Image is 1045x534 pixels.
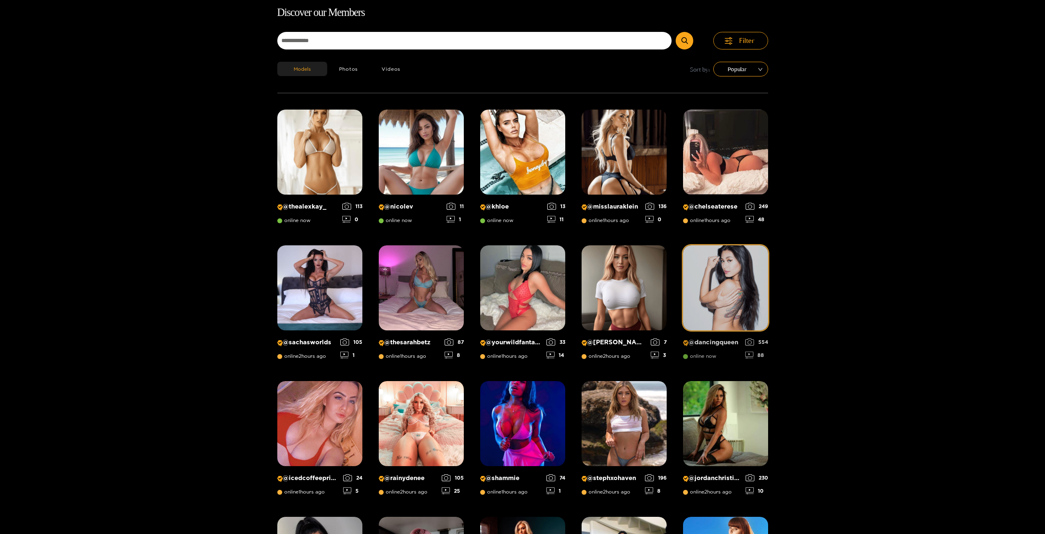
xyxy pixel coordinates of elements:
span: online 2 hours ago [379,489,427,495]
span: online now [379,218,412,223]
div: 87 [445,339,464,346]
div: 74 [546,474,565,481]
p: @ shammie [480,474,542,482]
p: @ yourwildfantasyy69 [480,339,542,346]
img: Creator Profile Image: chelseaterese [683,110,768,195]
span: Sort by: [690,65,710,74]
div: 105 [340,339,362,346]
span: online now [683,353,716,359]
a: Creator Profile Image: shammie@shammieonline1hours ago741 [480,381,565,500]
img: Creator Profile Image: khloe [480,110,565,195]
span: Filter [739,36,755,45]
img: Creator Profile Image: sachasworlds [277,245,362,330]
img: Creator Profile Image: dancingqueen [683,245,768,330]
p: @ khloe [480,203,543,211]
div: 13 [547,203,565,210]
span: Popular [719,63,762,75]
span: online 1 hours ago [480,353,528,359]
a: Creator Profile Image: thesarahbetz@thesarahbetzonline1hours ago878 [379,245,464,365]
img: Creator Profile Image: michelle [582,245,667,330]
a: Creator Profile Image: rainydenee@rainydeneeonline2hours ago10525 [379,381,464,500]
a: Creator Profile Image: dancingqueen@dancingqueenonline now55488 [683,245,768,365]
a: Creator Profile Image: sachasworlds@sachasworldsonline2hours ago1051 [277,245,362,365]
a: Creator Profile Image: michelle@[PERSON_NAME]online2hours ago73 [582,245,667,365]
div: 1 [447,216,464,223]
div: 1 [546,487,565,494]
span: online now [480,218,513,223]
div: 11 [547,216,565,223]
img: Creator Profile Image: thealexkay_ [277,110,362,195]
img: Creator Profile Image: stephxohaven [582,381,667,466]
div: 48 [746,216,768,223]
a: Creator Profile Image: misslauraklein@misslaurakleinonline1hours ago1360 [582,110,667,229]
div: 0 [645,216,667,223]
span: online 1 hours ago [277,489,325,495]
a: Creator Profile Image: chelseaterese@chelseatereseonline1hours ago24948 [683,110,768,229]
button: Models [277,62,327,76]
div: 136 [645,203,667,210]
img: Creator Profile Image: misslauraklein [582,110,667,195]
img: Creator Profile Image: thesarahbetz [379,245,464,330]
span: online 1 hours ago [683,218,730,223]
span: online 1 hours ago [582,218,629,223]
h1: Discover our Members [277,4,768,21]
img: Creator Profile Image: shammie [480,381,565,466]
img: Creator Profile Image: nicolev [379,110,464,195]
span: online 2 hours ago [582,353,630,359]
div: 11 [447,203,464,210]
p: @ icedcoffeeprincess [277,474,339,482]
div: 196 [645,474,667,481]
p: @ dancingqueen [683,339,741,346]
div: 24 [343,474,362,481]
button: Filter [713,32,768,49]
span: online 1 hours ago [379,353,426,359]
p: @ nicolev [379,203,443,211]
img: Creator Profile Image: rainydenee [379,381,464,466]
a: Creator Profile Image: khloe@khloeonline now1311 [480,110,565,229]
p: @ [PERSON_NAME] [582,339,647,346]
a: Creator Profile Image: icedcoffeeprincess@icedcoffeeprincessonline1hours ago245 [277,381,362,500]
div: 25 [442,487,464,494]
span: online 2 hours ago [277,353,326,359]
div: 105 [442,474,464,481]
img: Creator Profile Image: jordanchristine_15 [683,381,768,466]
div: 8 [645,487,667,494]
a: Creator Profile Image: thealexkay_@thealexkay_online now1130 [277,110,362,229]
span: online 1 hours ago [480,489,528,495]
p: @ chelseaterese [683,203,742,211]
a: Creator Profile Image: jordanchristine_15@jordanchristine_15online2hours ago23010 [683,381,768,500]
span: online now [277,218,310,223]
img: Creator Profile Image: icedcoffeeprincess [277,381,362,466]
p: @ rainydenee [379,474,438,482]
p: @ thesarahbetz [379,339,440,346]
a: Creator Profile Image: nicolev@nicolevonline now111 [379,110,464,229]
div: 33 [546,339,565,346]
div: 230 [746,474,768,481]
div: 0 [342,216,362,223]
div: 5 [343,487,362,494]
p: @ sachasworlds [277,339,336,346]
img: Creator Profile Image: yourwildfantasyy69 [480,245,565,330]
button: Submit Search [676,32,693,49]
div: 14 [546,352,565,359]
button: Videos [370,62,412,76]
p: @ jordanchristine_15 [683,474,742,482]
button: Photos [327,62,370,76]
div: 3 [651,352,667,359]
a: Creator Profile Image: stephxohaven@stephxohavenonline2hours ago1968 [582,381,667,500]
div: 8 [445,352,464,359]
div: 554 [745,339,768,346]
a: Creator Profile Image: yourwildfantasyy69@yourwildfantasyy69online1hours ago3314 [480,245,565,365]
div: 1 [340,352,362,359]
div: 249 [746,203,768,210]
span: online 2 hours ago [582,489,630,495]
div: 7 [651,339,667,346]
p: @ stephxohaven [582,474,641,482]
p: @ thealexkay_ [277,203,338,211]
div: 88 [745,352,768,359]
div: 10 [746,487,768,494]
p: @ misslauraklein [582,203,641,211]
div: 113 [342,203,362,210]
div: sort [713,62,768,76]
span: online 2 hours ago [683,489,732,495]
